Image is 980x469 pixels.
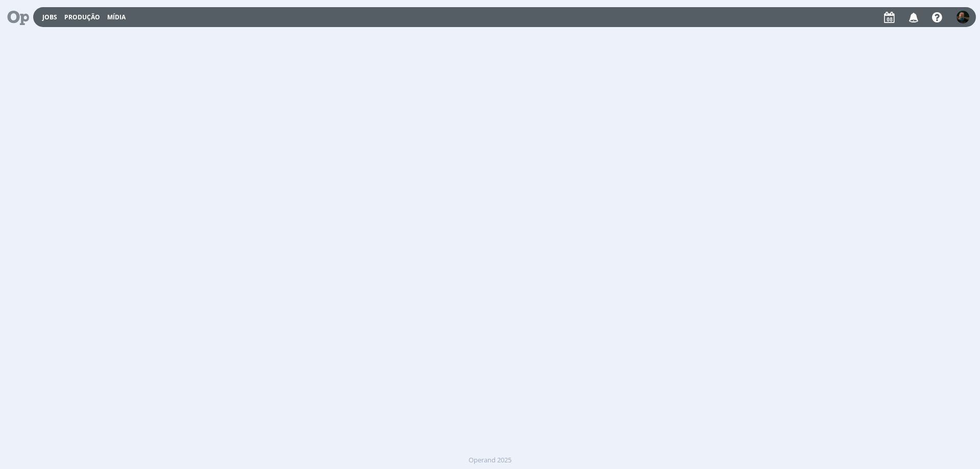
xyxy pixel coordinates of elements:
[956,8,970,26] button: M
[957,11,969,23] img: M
[64,13,100,21] a: Produção
[104,13,129,21] button: Mídia
[61,13,103,21] button: Produção
[107,13,126,21] a: Mídia
[42,13,57,21] a: Jobs
[39,13,60,21] button: Jobs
